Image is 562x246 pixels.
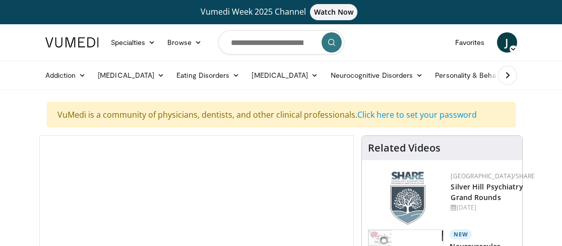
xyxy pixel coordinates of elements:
[45,37,99,47] img: VuMedi Logo
[357,109,477,120] a: Click here to set your password
[368,142,441,154] h4: Related Videos
[105,32,162,53] a: Specialties
[451,172,535,180] a: [GEOGRAPHIC_DATA]/SHARE
[39,4,523,20] a: Vumedi Week 2025 ChannelWatch Now
[218,30,344,55] input: Search topics, interventions
[170,65,245,85] a: Eating Disorders
[161,32,208,53] a: Browse
[449,32,491,53] a: Favorites
[39,65,92,85] a: Addiction
[451,203,535,212] div: [DATE]
[390,172,425,225] img: f8aaeb6d-318f-4fcf-bd1d-54ce21f29e87.png.150x105_q85_autocrop_double_scale_upscale_version-0.2.png
[429,65,556,85] a: Personality & Behavior Disorders
[451,182,523,202] a: Silver Hill Psychiatry Grand Rounds
[497,32,517,53] a: J
[47,102,516,127] div: VuMedi is a community of physicians, dentists, and other clinical professionals.
[325,65,429,85] a: Neurocognitive Disorders
[92,65,170,85] a: [MEDICAL_DATA]
[310,4,358,20] span: Watch Now
[245,65,324,85] a: [MEDICAL_DATA]
[450,229,472,239] p: New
